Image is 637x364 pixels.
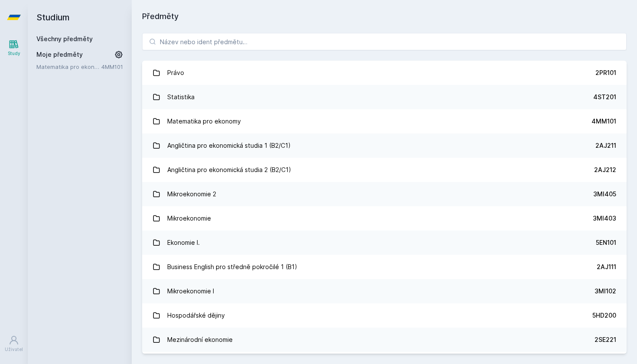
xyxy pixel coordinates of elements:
[142,10,627,23] h1: Předměty
[2,331,26,357] a: Uživatel
[142,109,627,133] a: Matematika pro ekonomy 4MM101
[142,158,627,182] a: Angličtina pro ekonomická studia 2 (B2/C1) 2AJ212
[167,258,297,276] div: Business English pro středně pokročilé 1 (B1)
[593,214,616,223] div: 3MI403
[595,335,616,344] div: 2SE221
[142,133,627,158] a: Angličtina pro ekonomická studia 1 (B2/C1) 2AJ211
[142,231,627,255] a: Ekonomie I. 5EN101
[597,263,616,271] div: 2AJ111
[142,206,627,231] a: Mikroekonomie 3MI403
[593,93,616,101] div: 4ST201
[5,346,23,353] div: Uživatel
[142,303,627,328] a: Hospodářské dějiny 5HD200
[167,137,291,154] div: Angličtina pro ekonomická studia 1 (B2/C1)
[8,50,20,57] div: Study
[142,33,627,50] input: Název nebo ident předmětu…
[592,311,616,320] div: 5HD200
[36,35,93,42] a: Všechny předměty
[36,50,83,59] span: Moje předměty
[593,190,616,198] div: 3MI405
[142,85,627,109] a: Statistika 4ST201
[167,234,200,251] div: Ekonomie I.
[595,141,616,150] div: 2AJ211
[101,63,123,70] a: 4MM101
[36,62,101,71] a: Matematika pro ekonomy
[167,113,241,130] div: Matematika pro ekonomy
[595,68,616,77] div: 2PR101
[167,283,214,300] div: Mikroekonomie I
[167,88,195,106] div: Statistika
[167,210,211,227] div: Mikroekonomie
[167,331,233,348] div: Mezinárodní ekonomie
[167,64,184,81] div: Právo
[596,238,616,247] div: 5EN101
[167,161,291,179] div: Angličtina pro ekonomická studia 2 (B2/C1)
[142,328,627,352] a: Mezinárodní ekonomie 2SE221
[2,35,26,61] a: Study
[142,61,627,85] a: Právo 2PR101
[167,307,225,324] div: Hospodářské dějiny
[142,255,627,279] a: Business English pro středně pokročilé 1 (B1) 2AJ111
[595,287,616,296] div: 3MI102
[167,185,216,203] div: Mikroekonomie 2
[591,117,616,126] div: 4MM101
[142,182,627,206] a: Mikroekonomie 2 3MI405
[142,279,627,303] a: Mikroekonomie I 3MI102
[594,166,616,174] div: 2AJ212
